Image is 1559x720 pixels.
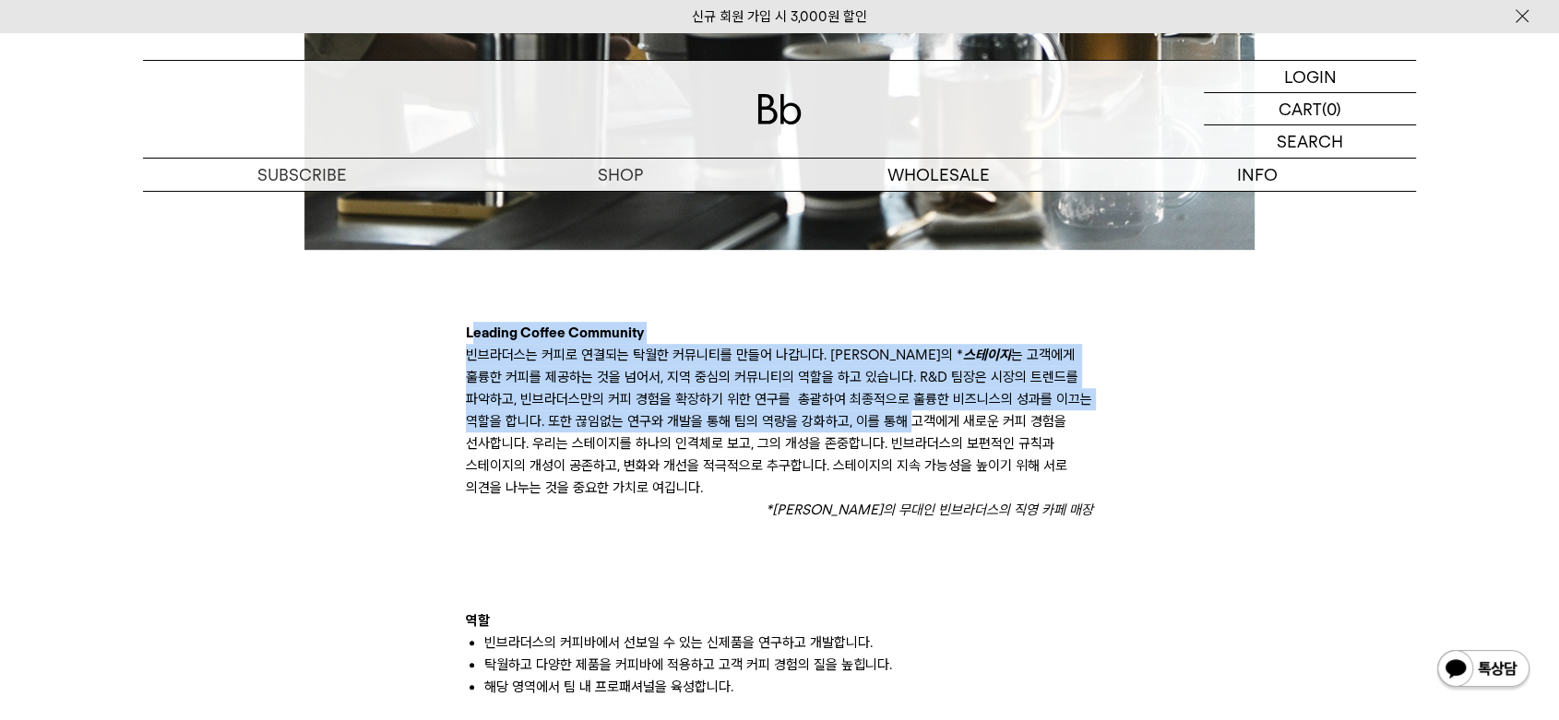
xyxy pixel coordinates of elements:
p: CART [1279,93,1322,124]
p: LOGIN [1284,61,1337,92]
a: CART (0) [1204,93,1416,125]
img: 로고 [757,94,802,124]
a: SHOP [461,159,779,191]
p: WHOLESALE [779,159,1098,191]
b: 역할 [466,612,490,629]
b: Leading Coffee Community [466,325,644,341]
b: 스테이지 [963,347,1011,363]
a: 신규 회원 가입 시 3,000원 할인 [692,8,867,25]
li: 해당 영역에서 팀 내 프로패셔널을 육성합니다. [484,676,1093,698]
i: *[PERSON_NAME]의 무대인 빈브라더스의 직영 카페 매장 [766,502,1093,518]
p: (0) [1322,93,1341,124]
p: SEARCH [1277,125,1343,158]
a: LOGIN [1204,61,1416,93]
a: SUBSCRIBE [143,159,461,191]
p: 빈브라더스는 커피로 연결되는 탁월한 커뮤니티를 만들어 나갑니다. [PERSON_NAME]의 * 는 고객에게 훌륭한 커피를 제공하는 것을 넘어서, 지역 중심의 커뮤니티의 역할을... [466,344,1093,499]
li: 탁월하고 다양한 제품을 커피바에 적용하고 고객 커피 경험의 질을 높힙니다. [484,654,1093,676]
img: 카카오톡 채널 1:1 채팅 버튼 [1435,648,1531,692]
p: INFO [1098,159,1416,191]
li: 빈브라더스의 커피바에서 선보일 수 있는 신제품을 연구하고 개발합니다. [484,631,1093,654]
